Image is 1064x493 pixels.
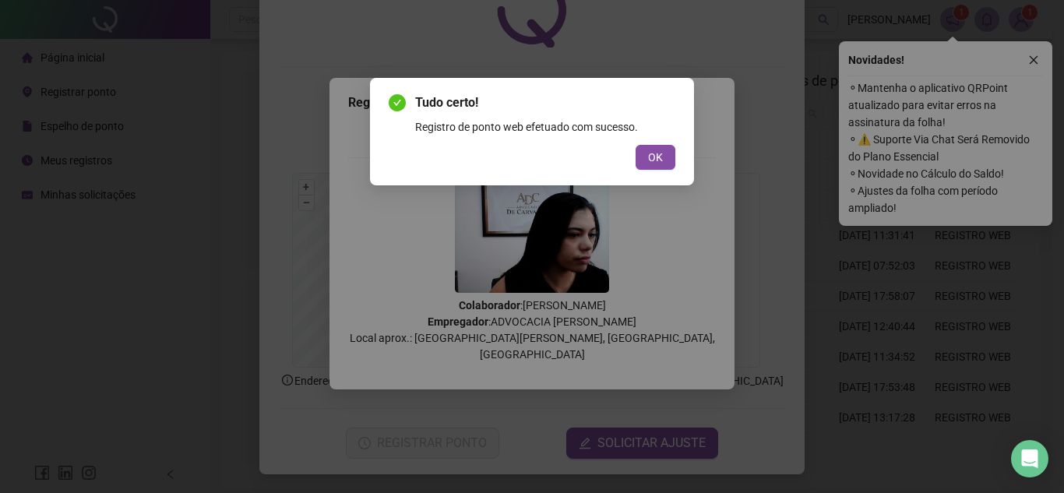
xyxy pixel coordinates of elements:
span: OK [648,149,663,166]
button: OK [636,145,675,170]
div: Registro de ponto web efetuado com sucesso. [415,118,675,136]
span: Tudo certo! [415,93,675,112]
span: check-circle [389,94,406,111]
div: Open Intercom Messenger [1011,440,1048,477]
